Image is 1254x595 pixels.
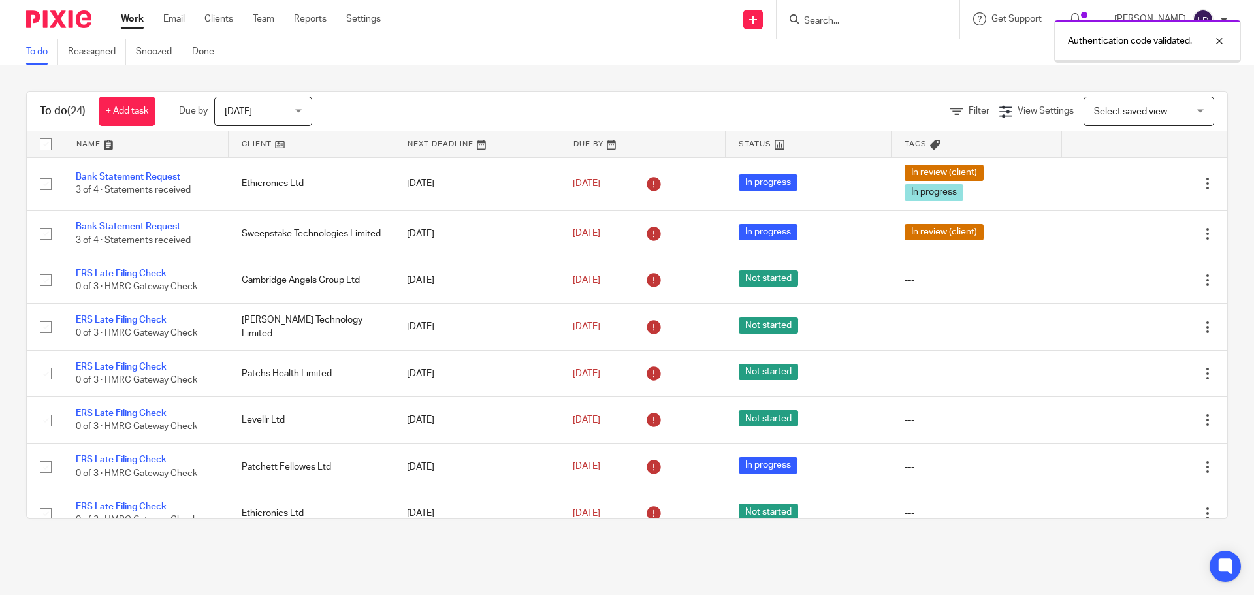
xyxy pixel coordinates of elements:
[76,222,180,231] a: Bank Statement Request
[969,106,989,116] span: Filter
[573,322,600,331] span: [DATE]
[76,172,180,182] a: Bank Statement Request
[905,460,1049,474] div: ---
[346,12,381,25] a: Settings
[136,39,182,65] a: Snoozed
[76,362,167,372] a: ERS Late Filing Check
[76,423,197,432] span: 0 of 3 · HMRC Gateway Check
[76,515,197,524] span: 0 of 3 · HMRC Gateway Check
[192,39,224,65] a: Done
[394,350,560,396] td: [DATE]
[1018,106,1074,116] span: View Settings
[67,106,86,116] span: (24)
[905,320,1049,333] div: ---
[68,39,126,65] a: Reassigned
[394,490,560,537] td: [DATE]
[229,443,394,490] td: Patchett Fellowes Ltd
[394,157,560,210] td: [DATE]
[229,304,394,350] td: [PERSON_NAME] Technology Limited
[76,282,197,291] span: 0 of 3 · HMRC Gateway Check
[76,502,167,511] a: ERS Late Filing Check
[1068,35,1192,48] p: Authentication code validated.
[739,457,797,474] span: In progress
[905,184,963,201] span: In progress
[739,270,798,287] span: Not started
[204,12,233,25] a: Clients
[905,224,984,240] span: In review (client)
[905,507,1049,520] div: ---
[229,490,394,537] td: Ethicronics Ltd
[394,257,560,303] td: [DATE]
[121,12,144,25] a: Work
[573,229,600,238] span: [DATE]
[294,12,327,25] a: Reports
[573,179,600,188] span: [DATE]
[26,10,91,28] img: Pixie
[76,186,191,195] span: 3 of 4 · Statements received
[229,157,394,210] td: Ethicronics Ltd
[76,269,167,278] a: ERS Late Filing Check
[1193,9,1214,30] img: svg%3E
[905,274,1049,287] div: ---
[394,443,560,490] td: [DATE]
[26,39,58,65] a: To do
[573,415,600,425] span: [DATE]
[253,12,274,25] a: Team
[76,236,191,245] span: 3 of 4 · Statements received
[394,397,560,443] td: [DATE]
[905,367,1049,380] div: ---
[225,107,252,116] span: [DATE]
[229,350,394,396] td: Patchs Health Limited
[573,509,600,518] span: [DATE]
[739,364,798,380] span: Not started
[1094,107,1167,116] span: Select saved view
[573,369,600,378] span: [DATE]
[76,329,197,338] span: 0 of 3 · HMRC Gateway Check
[163,12,185,25] a: Email
[394,210,560,257] td: [DATE]
[76,315,167,325] a: ERS Late Filing Check
[739,174,797,191] span: In progress
[99,97,155,126] a: + Add task
[179,105,208,118] p: Due by
[76,409,167,418] a: ERS Late Filing Check
[905,140,927,148] span: Tags
[739,224,797,240] span: In progress
[573,276,600,285] span: [DATE]
[739,504,798,520] span: Not started
[573,462,600,472] span: [DATE]
[394,304,560,350] td: [DATE]
[76,376,197,385] span: 0 of 3 · HMRC Gateway Check
[229,210,394,257] td: Sweepstake Technologies Limited
[76,455,167,464] a: ERS Late Filing Check
[739,410,798,426] span: Not started
[739,317,798,334] span: Not started
[229,397,394,443] td: Levellr Ltd
[229,257,394,303] td: Cambridge Angels Group Ltd
[905,165,984,181] span: In review (client)
[905,413,1049,426] div: ---
[76,469,197,478] span: 0 of 3 · HMRC Gateway Check
[40,105,86,118] h1: To do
